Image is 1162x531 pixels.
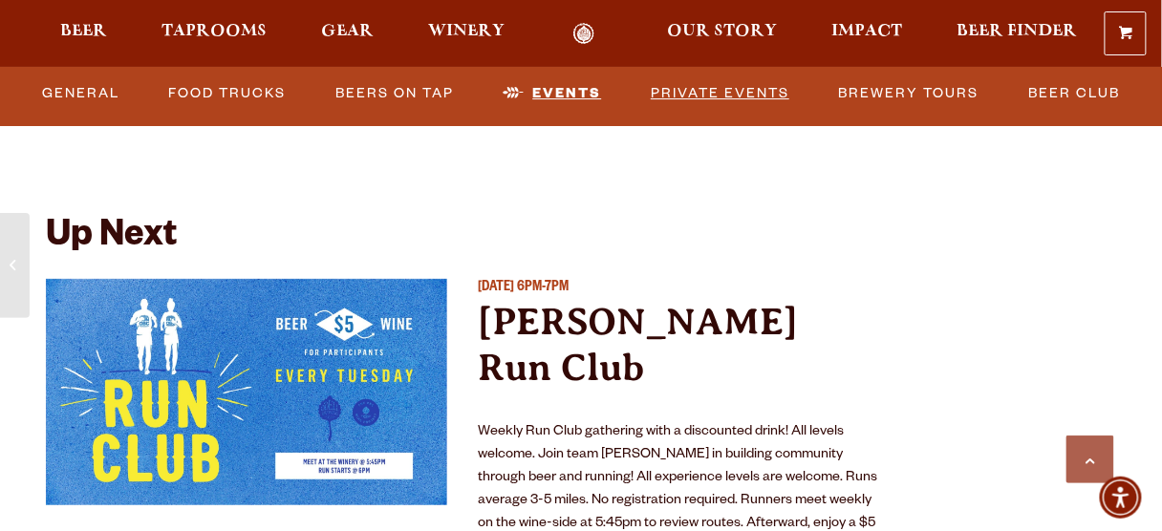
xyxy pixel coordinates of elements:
span: Taprooms [161,24,267,39]
span: Impact [831,24,902,39]
a: Events [496,72,610,116]
span: [DATE] [478,281,514,296]
a: Beer Finder [944,23,1089,45]
a: Scroll to top [1066,435,1114,483]
a: Odell Home [548,23,619,45]
a: Impact [819,23,915,45]
a: Our Story [655,23,789,45]
a: Beer [48,23,119,45]
a: Taprooms [149,23,279,45]
span: Beer Finder [957,24,1077,39]
a: Winery [416,23,517,45]
a: Beers on Tap [328,72,462,116]
span: 6PM-7PM [517,281,569,296]
a: Brewery Tours [831,72,987,116]
h2: Up Next [46,218,177,260]
a: Beer Club [1021,72,1128,116]
div: Accessibility Menu [1100,477,1142,519]
span: Winery [428,24,505,39]
span: Gear [321,24,374,39]
a: General [34,72,127,116]
a: View event details [46,279,447,505]
span: Beer [60,24,107,39]
span: Our Story [667,24,777,39]
a: [PERSON_NAME] Run Club [478,300,798,389]
a: Gear [309,23,386,45]
a: Private Events [643,72,797,116]
a: Food Trucks [161,72,293,116]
